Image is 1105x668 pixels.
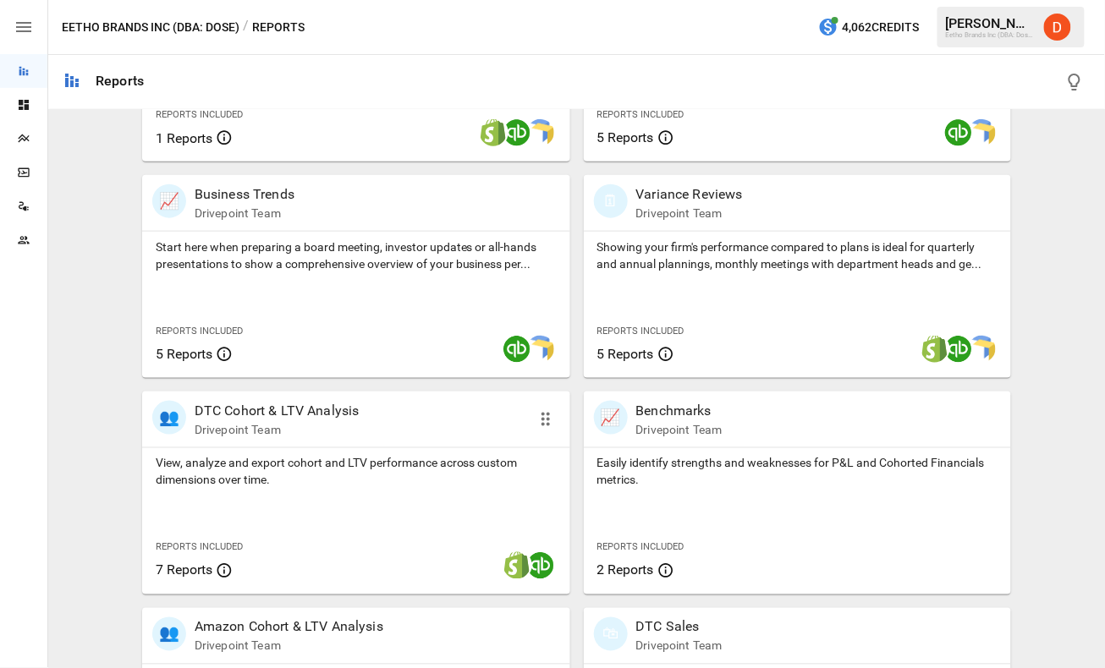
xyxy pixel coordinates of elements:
[527,119,554,146] img: smart model
[156,542,243,553] span: Reports Included
[152,617,186,651] div: 👥
[636,421,723,438] p: Drivepoint Team
[195,617,383,638] p: Amazon Cohort & LTV Analysis
[597,109,684,120] span: Reports Included
[594,184,628,218] div: 🗓
[152,184,186,218] div: 📈
[597,238,998,272] p: Showing your firm's performance compared to plans is ideal for quarterly and annual plannings, mo...
[480,119,507,146] img: shopify
[945,119,972,146] img: quickbooks
[597,326,684,337] span: Reports Included
[503,552,531,579] img: shopify
[503,336,531,363] img: quickbooks
[1034,3,1081,51] button: Daley Meistrell
[594,401,628,435] div: 📈
[156,346,212,362] span: 5 Reports
[597,542,684,553] span: Reports Included
[527,552,554,579] img: quickbooks
[195,184,294,205] p: Business Trends
[152,401,186,435] div: 👥
[156,562,212,578] span: 7 Reports
[527,336,554,363] img: smart model
[945,336,972,363] img: quickbooks
[946,31,1034,39] div: Eetho Brands Inc (DBA: Dose)
[636,401,723,421] p: Benchmarks
[62,17,239,38] button: Eetho Brands Inc (DBA: Dose)
[96,73,144,89] div: Reports
[969,336,996,363] img: smart model
[503,119,531,146] img: quickbooks
[195,205,294,222] p: Drivepoint Team
[156,238,557,272] p: Start here when preparing a board meeting, investor updates or all-hands presentations to show a ...
[597,562,654,578] span: 2 Reports
[636,205,743,222] p: Drivepoint Team
[195,401,360,421] p: DTC Cohort & LTV Analysis
[969,119,996,146] img: smart model
[156,455,557,489] p: View, analyze and export cohort and LTV performance across custom dimensions over time.
[156,130,212,146] span: 1 Reports
[843,17,920,38] span: 4,062 Credits
[594,617,628,651] div: 🛍
[597,346,654,362] span: 5 Reports
[1044,14,1071,41] img: Daley Meistrell
[195,638,383,654] p: Drivepoint Team
[243,17,249,38] div: /
[597,129,654,145] span: 5 Reports
[946,15,1034,31] div: [PERSON_NAME]
[195,421,360,438] p: Drivepoint Team
[156,326,243,337] span: Reports Included
[636,184,743,205] p: Variance Reviews
[636,617,723,638] p: DTC Sales
[597,455,998,489] p: Easily identify strengths and weaknesses for P&L and Cohorted Financials metrics.
[156,109,243,120] span: Reports Included
[921,336,948,363] img: shopify
[636,638,723,654] p: Drivepoint Team
[811,12,926,43] button: 4,062Credits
